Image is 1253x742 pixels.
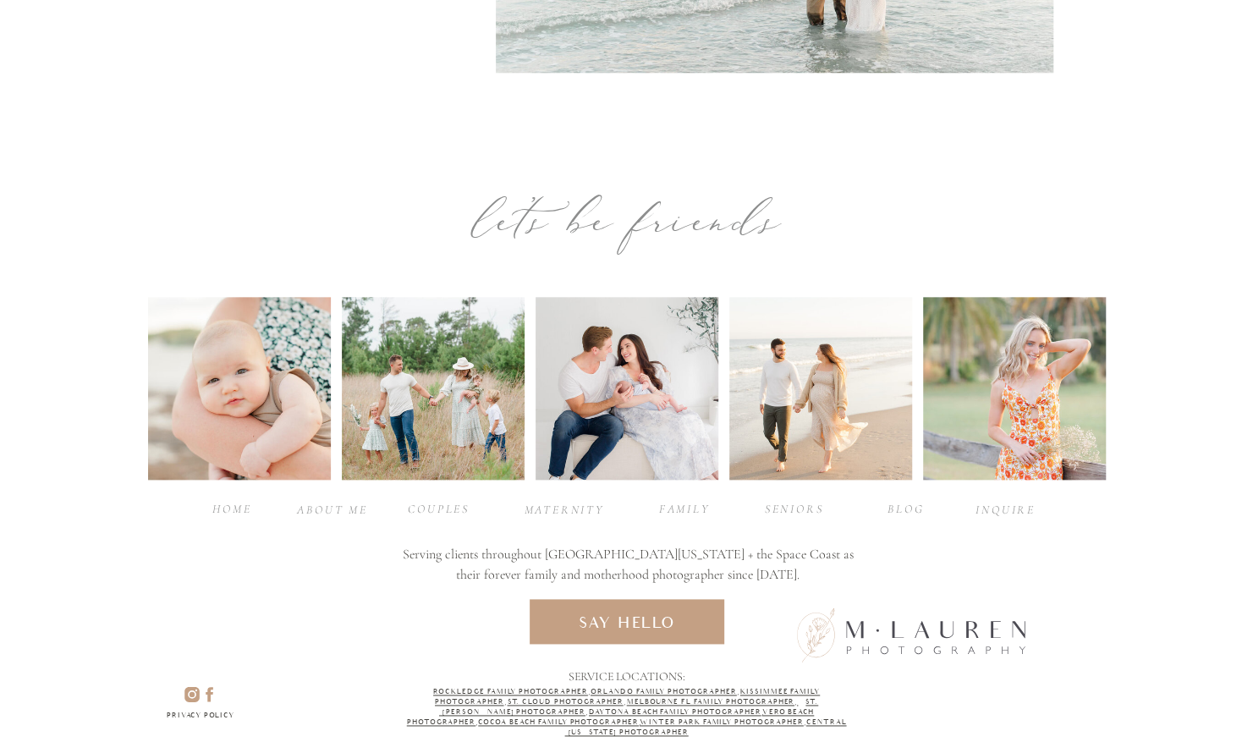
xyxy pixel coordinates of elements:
a: Privacy policy [148,711,254,725]
a: Home [199,500,267,516]
a: Melbourne Fl Family Photographer, [627,698,799,706]
a: Cocoa Beach Family Photographer [478,718,639,726]
a: Rockledge Family Photographer [433,688,588,695]
a: Winter Park Family Photographer [640,718,804,726]
a: Orlando Family Photographer [591,688,737,695]
h3: Serving clients throughout [GEOGRAPHIC_DATA][US_STATE] + the Space Coast as their forever family ... [398,544,859,587]
a: maternity [525,501,601,517]
a: Couples [405,500,473,516]
a: seniors [761,500,828,516]
a: about ME [297,501,369,517]
div: let’s be friends [357,179,898,261]
p: , , , , , , , , , [406,687,848,738]
a: say hello [564,612,690,631]
p: Service Locations: [569,668,686,684]
a: ST. CLOUD Photographer [507,698,623,706]
a: Daytona Beach Family Photographer [589,708,761,716]
a: BLOG [872,500,940,516]
a: INQUIRE [972,501,1040,517]
a: family [651,500,718,516]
